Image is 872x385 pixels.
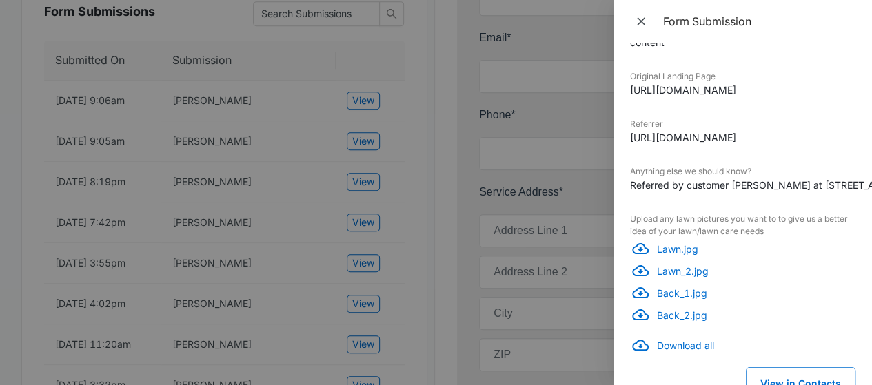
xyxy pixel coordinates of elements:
p: Back_2.jpg [657,308,855,322]
input: State [169,344,317,377]
dt: Referrer [630,118,855,130]
a: DownloadBack_2.jpg [630,304,855,326]
span: Close [634,12,651,31]
button: Download [630,334,657,356]
p: Lawn_2.jpg [657,264,855,278]
p: Download all [657,338,855,353]
button: Download [630,260,657,282]
p: Lawn.jpg [657,242,855,256]
a: DownloadLawn.jpg [630,238,855,260]
dt: Upload any lawn pictures you want to to give us a better idea of your lawn/lawn care needs [630,213,855,238]
button: Download [630,282,657,304]
a: DownloadBack_1.jpg [630,282,855,304]
button: Download [630,238,657,260]
a: DownloadDownload all [630,334,855,356]
div: Form Submission [663,14,855,29]
button: Download [630,304,657,326]
dt: Anything else we should know? [630,165,855,178]
dt: Original Landing Page [630,70,855,83]
p: Back_1.jpg [657,286,855,300]
button: Close [630,11,655,32]
dd: Referred by customer [PERSON_NAME] at [STREET_ADDRESS][PERSON_NAME]. I'd like to get a quote for ... [630,178,855,192]
dd: [URL][DOMAIN_NAME] [630,83,855,97]
a: DownloadLawn_2.jpg [630,260,855,282]
dd: [URL][DOMAIN_NAME] [630,130,855,145]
